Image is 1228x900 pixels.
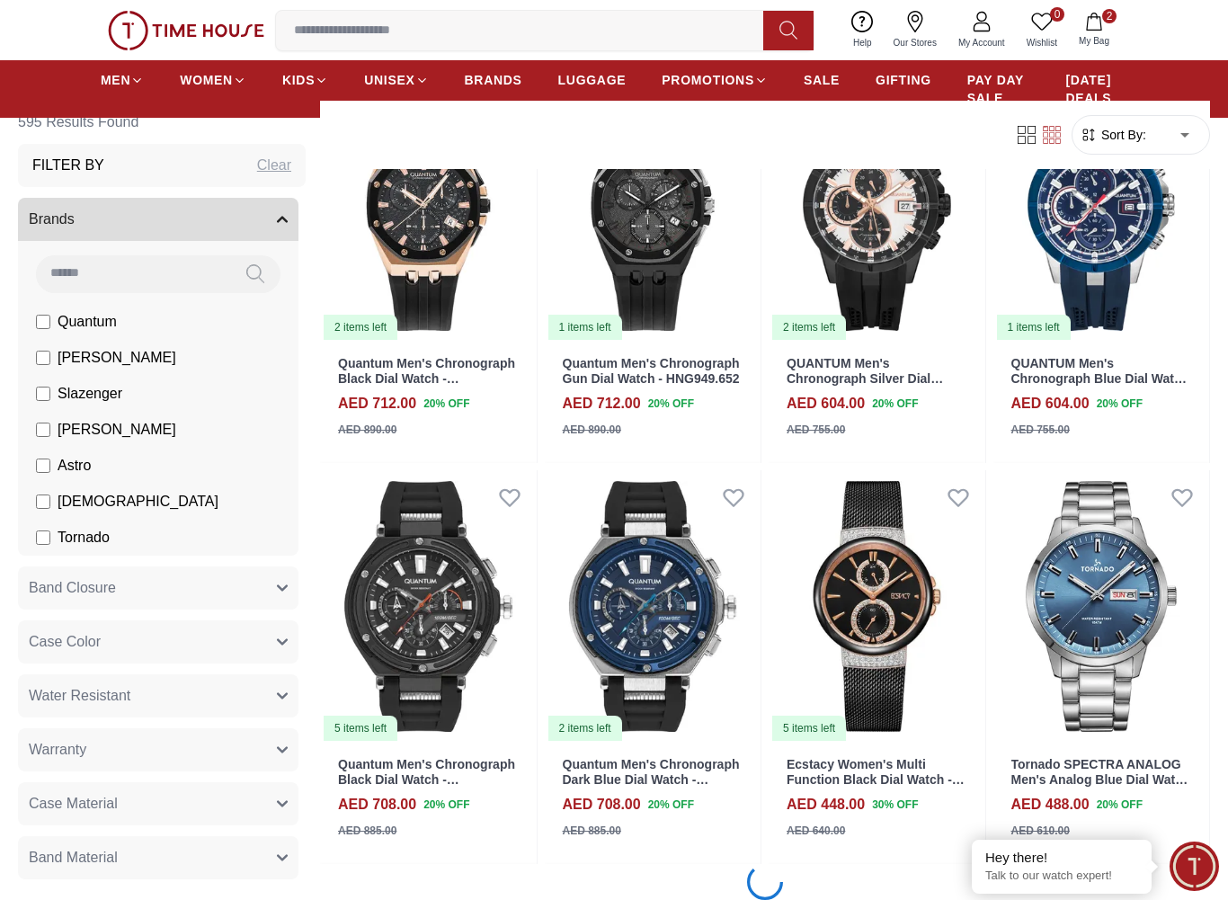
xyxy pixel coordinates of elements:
span: 20 % OFF [1097,797,1143,813]
span: 20 % OFF [872,396,918,412]
div: AED 885.00 [338,823,396,839]
button: Water Resistant [18,674,298,717]
h4: AED 488.00 [1011,794,1090,815]
img: Quantum Men's Chronograph Black Dial Watch - HNG949.851 [320,69,537,342]
h4: AED 448.00 [787,794,865,815]
span: Wishlist [1019,36,1064,49]
div: Hey there! [985,849,1138,867]
h4: AED 712.00 [338,393,416,414]
span: Tornado [58,527,110,548]
span: Water Resistant [29,685,130,707]
span: 0 [1050,7,1064,22]
a: Our Stores [883,7,948,53]
a: QUANTUM Men's Chronograph Blue Dial Watch - HNG893.399 [1011,356,1189,401]
a: QUANTUM Men's Chronograph Silver Dial Watch - HNG893.6312 items left [769,69,985,342]
a: Quantum Men's Chronograph Black Dial Watch - HNG949.851 [338,356,515,401]
a: PAY DAY SALE [967,64,1030,114]
a: KIDS [282,64,328,96]
a: 0Wishlist [1016,7,1068,53]
h3: Filter By [32,155,104,176]
img: QUANTUM Men's Chronograph Blue Dial Watch - HNG893.399 [993,69,1210,342]
div: AED 755.00 [787,422,845,438]
h4: AED 604.00 [1011,393,1090,414]
span: GIFTING [876,71,931,89]
span: Case Material [29,793,118,815]
div: AED 610.00 [1011,823,1070,839]
span: [PERSON_NAME] [58,419,176,441]
a: Quantum Men's Chronograph Gun Dial Watch - HNG949.652 [563,356,740,386]
span: 20 % OFF [648,797,694,813]
div: AED 885.00 [563,823,621,839]
button: Band Closure [18,566,298,610]
span: Warranty [29,739,86,761]
a: Quantum Men's Chronograph Black Dial Watch - HNG1010.6515 items left [320,470,537,743]
a: Ecstacy Women's Multi Function Black Dial Watch - E23603-KMBB5 items left [769,470,985,743]
h4: AED 712.00 [563,393,641,414]
img: ... [108,11,264,50]
button: Case Material [18,782,298,825]
button: Sort By: [1080,126,1146,144]
a: Quantum Men's Chronograph Dark Blue Dial Watch - HNG1010.391 [563,757,740,802]
span: Sort By: [1098,126,1146,144]
div: AED 640.00 [787,823,845,839]
img: Quantum Men's Chronograph Gun Dial Watch - HNG949.652 [545,69,761,342]
span: 30 % OFF [872,797,918,813]
img: Quantum Men's Chronograph Dark Blue Dial Watch - HNG1010.391 [545,470,761,743]
h4: AED 708.00 [563,794,641,815]
a: WOMEN [180,64,246,96]
span: SALE [804,71,840,89]
input: [PERSON_NAME] [36,423,50,437]
img: QUANTUM Men's Chronograph Silver Dial Watch - HNG893.631 [769,69,985,342]
button: Brands [18,198,298,241]
a: Tornado SPECTRA ANALOG Men's Analog Blue Dial Watch - T23001-SBSL [993,470,1210,743]
a: Help [842,7,883,53]
a: MEN [101,64,144,96]
input: [PERSON_NAME] [36,351,50,365]
span: UNISEX [364,71,414,89]
a: QUANTUM Men's Chronograph Blue Dial Watch - HNG893.3991 items left [993,69,1210,342]
input: [DEMOGRAPHIC_DATA] [36,495,50,509]
a: PROMOTIONS [662,64,768,96]
span: Case Color [29,631,101,653]
div: AED 755.00 [1011,422,1070,438]
a: SALE [804,64,840,96]
a: Tornado SPECTRA ANALOG Men's Analog Blue Dial Watch - T23001-SBSL [1011,757,1190,802]
a: QUANTUM Men's Chronograph Silver Dial Watch - HNG893.631 [787,356,943,401]
button: Case Color [18,620,298,664]
h4: AED 604.00 [787,393,865,414]
div: Chat Widget [1170,842,1219,891]
div: 2 items left [548,716,622,741]
a: BRANDS [465,64,522,96]
div: 2 items left [772,315,846,340]
span: LUGGAGE [558,71,627,89]
span: KIDS [282,71,315,89]
input: Slazenger [36,387,50,401]
div: 1 items left [548,315,622,340]
span: 20 % OFF [423,797,469,813]
button: Band Material [18,836,298,879]
div: 5 items left [324,716,397,741]
a: Quantum Men's Chronograph Black Dial Watch - HNG949.8512 items left [320,69,537,342]
input: Quantum [36,315,50,329]
span: BRANDS [465,71,522,89]
span: 20 % OFF [1097,396,1143,412]
button: 2My Bag [1068,9,1120,51]
h6: 595 Results Found [18,101,306,144]
div: Clear [257,155,291,176]
input: Tornado [36,530,50,545]
a: Quantum Men's Chronograph Black Dial Watch - HNG1010.651 [338,757,515,802]
span: [PERSON_NAME] [58,347,176,369]
div: AED 890.00 [338,422,396,438]
input: Astro [36,459,50,473]
div: 2 items left [324,315,397,340]
a: Quantum Men's Chronograph Gun Dial Watch - HNG949.6521 items left [545,69,761,342]
a: UNISEX [364,64,428,96]
span: My Account [951,36,1012,49]
span: Astro [58,455,91,477]
span: Our Stores [886,36,944,49]
span: Slazenger [58,383,122,405]
span: Brands [29,209,75,230]
a: [DATE] DEALS [1065,64,1127,114]
a: Quantum Men's Chronograph Dark Blue Dial Watch - HNG1010.3912 items left [545,470,761,743]
span: Help [846,36,879,49]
